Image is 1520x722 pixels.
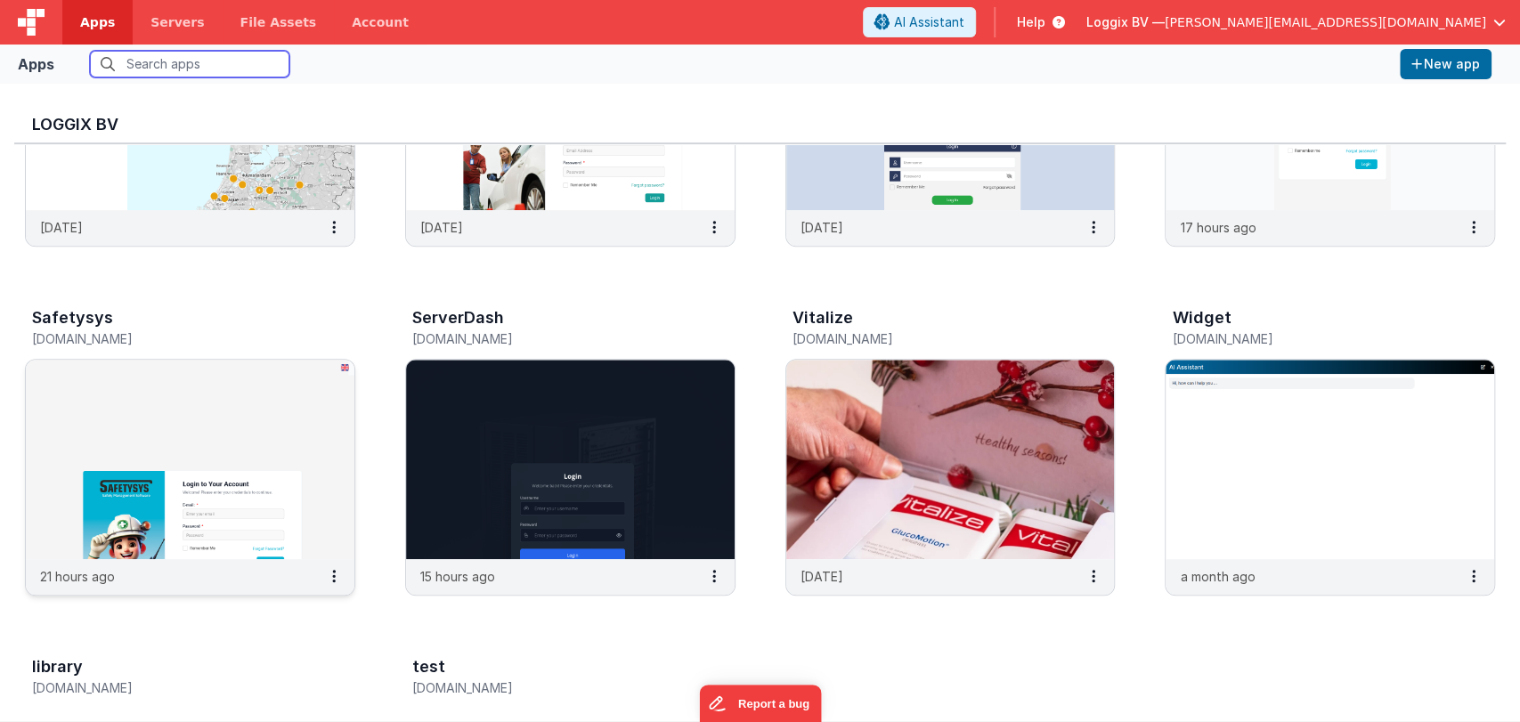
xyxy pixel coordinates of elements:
[240,13,317,31] span: File Assets
[80,13,115,31] span: Apps
[699,685,821,722] iframe: Marker.io feedback button
[1086,13,1506,31] button: Loggix BV — [PERSON_NAME][EMAIL_ADDRESS][DOMAIN_NAME]
[894,13,964,31] span: AI Assistant
[40,567,115,586] p: 21 hours ago
[1172,309,1231,327] h3: Widget
[32,116,1488,134] h3: Loggix BV
[412,332,691,345] h5: [DOMAIN_NAME]
[863,7,976,37] button: AI Assistant
[32,332,311,345] h5: [DOMAIN_NAME]
[412,681,691,694] h5: [DOMAIN_NAME]
[32,658,83,676] h3: library
[420,567,495,586] p: 15 hours ago
[1165,13,1486,31] span: [PERSON_NAME][EMAIL_ADDRESS][DOMAIN_NAME]
[793,332,1071,345] h5: [DOMAIN_NAME]
[18,53,54,75] div: Apps
[1180,567,1255,586] p: a month ago
[793,309,853,327] h3: Vitalize
[1017,13,1045,31] span: Help
[412,309,504,327] h3: ServerDash
[801,567,843,586] p: [DATE]
[1400,49,1492,79] button: New app
[801,218,843,237] p: [DATE]
[420,218,463,237] p: [DATE]
[32,681,311,694] h5: [DOMAIN_NAME]
[32,309,113,327] h3: Safetysys
[1172,332,1451,345] h5: [DOMAIN_NAME]
[40,218,83,237] p: [DATE]
[150,13,204,31] span: Servers
[1086,13,1165,31] span: Loggix BV —
[412,658,445,676] h3: test
[1180,218,1256,237] p: 17 hours ago
[90,51,289,77] input: Search apps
